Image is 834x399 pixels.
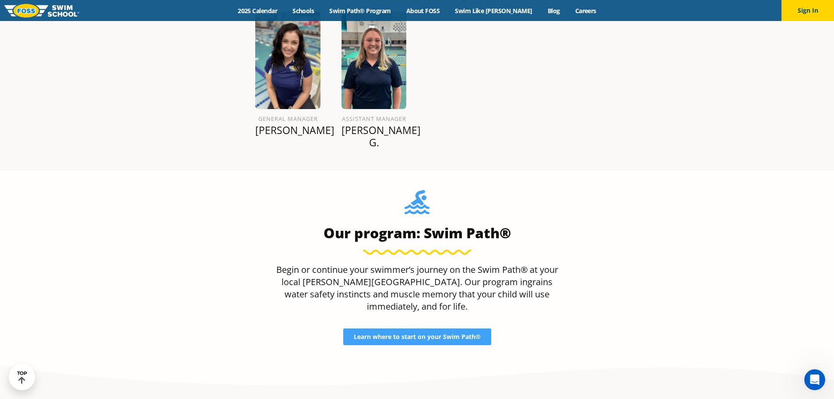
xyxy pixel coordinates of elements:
[255,113,320,124] h6: General Manager
[447,7,540,15] a: Swim Like [PERSON_NAME]
[341,11,407,109] img: Tatum-Gross.png
[341,124,407,148] p: [PERSON_NAME] G.
[804,369,825,390] iframe: Intercom live chat
[17,371,27,384] div: TOP
[398,7,447,15] a: About FOSS
[341,113,407,124] h6: Assistant Manager
[230,7,285,15] a: 2025 Calendar
[354,334,481,340] span: Learn where to start on your Swim Path®
[4,4,79,18] img: FOSS Swim School Logo
[322,7,398,15] a: Swim Path® Program
[540,7,567,15] a: Blog
[255,124,320,136] p: [PERSON_NAME]
[567,7,604,15] a: Careers
[276,264,528,275] span: Begin or continue your swimmer’s journey on the Swim Path®
[405,190,429,220] img: Foss-Location-Swimming-Pool-Person.svg
[343,328,491,345] a: Learn where to start on your Swim Path®
[255,11,320,109] img: Katy-M.png
[282,264,558,312] span: at your local [PERSON_NAME][GEOGRAPHIC_DATA]. Our program ingrains water safety instincts and mus...
[272,224,563,242] h3: Our program: Swim Path®
[285,7,322,15] a: Schools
